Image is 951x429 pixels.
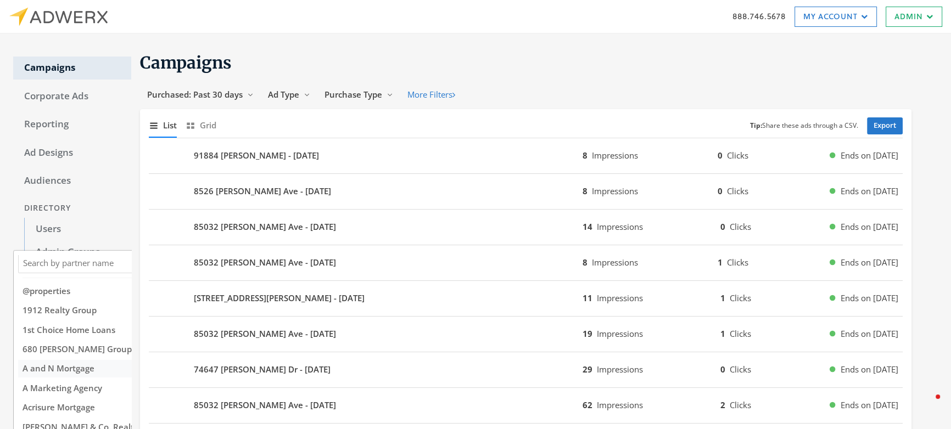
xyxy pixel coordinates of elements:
a: My Account [795,7,877,27]
span: Impressions [591,257,637,268]
a: Corporate Ads [13,85,131,108]
b: 11 [582,292,592,303]
a: Audiences [13,170,131,193]
b: 85032 [PERSON_NAME] Ave - [DATE] [194,399,336,411]
a: Ad Designs [13,142,131,165]
b: 91884 [PERSON_NAME] - [DATE] [194,149,319,162]
span: Ends on [DATE] [841,221,898,233]
b: 0 [718,185,723,196]
span: Clicks [727,257,748,268]
iframe: Intercom live chat [914,392,940,418]
b: 29 [582,364,592,375]
span: Ends on [DATE] [841,399,898,411]
span: Ends on [DATE] [841,149,898,162]
span: Impressions [591,150,637,161]
button: 8526 [PERSON_NAME] Ave - [DATE]8Impressions0ClicksEnds on [DATE] [149,178,903,205]
a: Admin [886,7,942,27]
button: Purchased: Past 30 days [140,84,261,105]
span: Clicks [730,364,751,375]
span: Impressions [596,292,642,303]
b: 0 [720,221,725,232]
div: Directory [13,198,131,218]
button: 85032 [PERSON_NAME] Ave - [DATE]62Impressions2ClicksEnds on [DATE] [149,392,903,419]
button: Purchase Type [317,84,400,105]
button: Grid [186,114,216,137]
b: 0 [720,364,725,375]
b: Tip: [750,121,762,130]
a: Reporting [13,113,131,136]
b: 1 [720,328,725,339]
span: Purchase Type [325,89,382,100]
span: Ends on [DATE] [841,292,898,304]
a: Admin Groups [24,241,131,264]
b: 8 [582,150,587,161]
input: Search by partner name [21,257,174,270]
span: Purchased: Past 30 days [147,89,243,100]
span: Clicks [730,292,751,303]
span: A Marketing Agency [23,382,102,393]
span: Campaigns [140,52,232,73]
b: 2 [720,399,725,410]
button: 91884 [PERSON_NAME] - [DATE]8Impressions0ClicksEnds on [DATE] [149,143,903,169]
button: More Filters [400,84,462,105]
button: 85032 [PERSON_NAME] Ave - [DATE]14Impressions0ClicksEnds on [DATE] [149,214,903,240]
a: 888.746.5678 [732,10,786,22]
button: @properties [18,283,187,300]
b: 19 [582,328,592,339]
button: List [149,114,177,137]
b: 8 [582,185,587,196]
span: 680 [PERSON_NAME] Group- Compass [23,343,172,354]
span: Ends on [DATE] [841,185,898,197]
b: 85032 [PERSON_NAME] Ave - [DATE] [194,221,336,233]
button: Acrisure Mortgage [18,399,187,416]
span: Clicks [730,399,751,410]
span: @properties [23,285,70,296]
span: Ends on [DATE] [841,363,898,376]
button: Ad Type [261,84,317,105]
b: 74647 [PERSON_NAME] Dr - [DATE] [194,363,331,376]
span: Clicks [730,328,751,339]
small: Share these ads through a CSV. [750,121,858,131]
b: 1 [718,257,723,268]
span: Clicks [730,221,751,232]
a: Campaigns [13,57,131,80]
span: Clicks [727,185,748,196]
b: [STREET_ADDRESS][PERSON_NAME] - [DATE] [194,292,365,304]
span: Ad Type [268,89,299,100]
span: A and N Mortgage [23,363,94,374]
span: 1st Choice Home Loans [23,324,115,335]
button: 1st Choice Home Loans [18,321,187,338]
span: Acrisure Mortgage [23,402,95,413]
b: 0 [718,150,723,161]
button: 1912 Realty Group [18,302,187,319]
a: Export [867,117,903,134]
span: Impressions [596,328,642,339]
button: 74647 [PERSON_NAME] Dr - [DATE]29Impressions0ClicksEnds on [DATE] [149,357,903,383]
span: Impressions [591,185,637,196]
span: Impressions [596,364,642,375]
button: 85032 [PERSON_NAME] Ave - [DATE]19Impressions1ClicksEnds on [DATE] [149,321,903,347]
button: A Marketing Agency [18,380,187,397]
button: A and N Mortgage [18,360,187,377]
b: 8526 [PERSON_NAME] Ave - [DATE] [194,185,331,197]
span: Impressions [596,399,642,410]
img: Adwerx [9,7,108,26]
span: Impressions [596,221,642,232]
b: 14 [582,221,592,232]
span: 1912 Realty Group [23,305,97,316]
b: 62 [582,399,592,410]
b: 1 [720,292,725,303]
b: 8 [582,257,587,268]
span: Ends on [DATE] [841,328,898,340]
span: Ends on [DATE] [841,256,898,269]
span: List [163,119,177,132]
button: 680 [PERSON_NAME] Group- Compass [18,341,187,358]
b: 85032 [PERSON_NAME] Ave - [DATE] [194,256,336,269]
a: Users [24,218,131,241]
span: Grid [200,119,216,132]
b: 85032 [PERSON_NAME] Ave - [DATE] [194,328,336,340]
button: 85032 [PERSON_NAME] Ave - [DATE]8Impressions1ClicksEnds on [DATE] [149,250,903,276]
span: Clicks [727,150,748,161]
button: [STREET_ADDRESS][PERSON_NAME] - [DATE]11Impressions1ClicksEnds on [DATE] [149,285,903,312]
